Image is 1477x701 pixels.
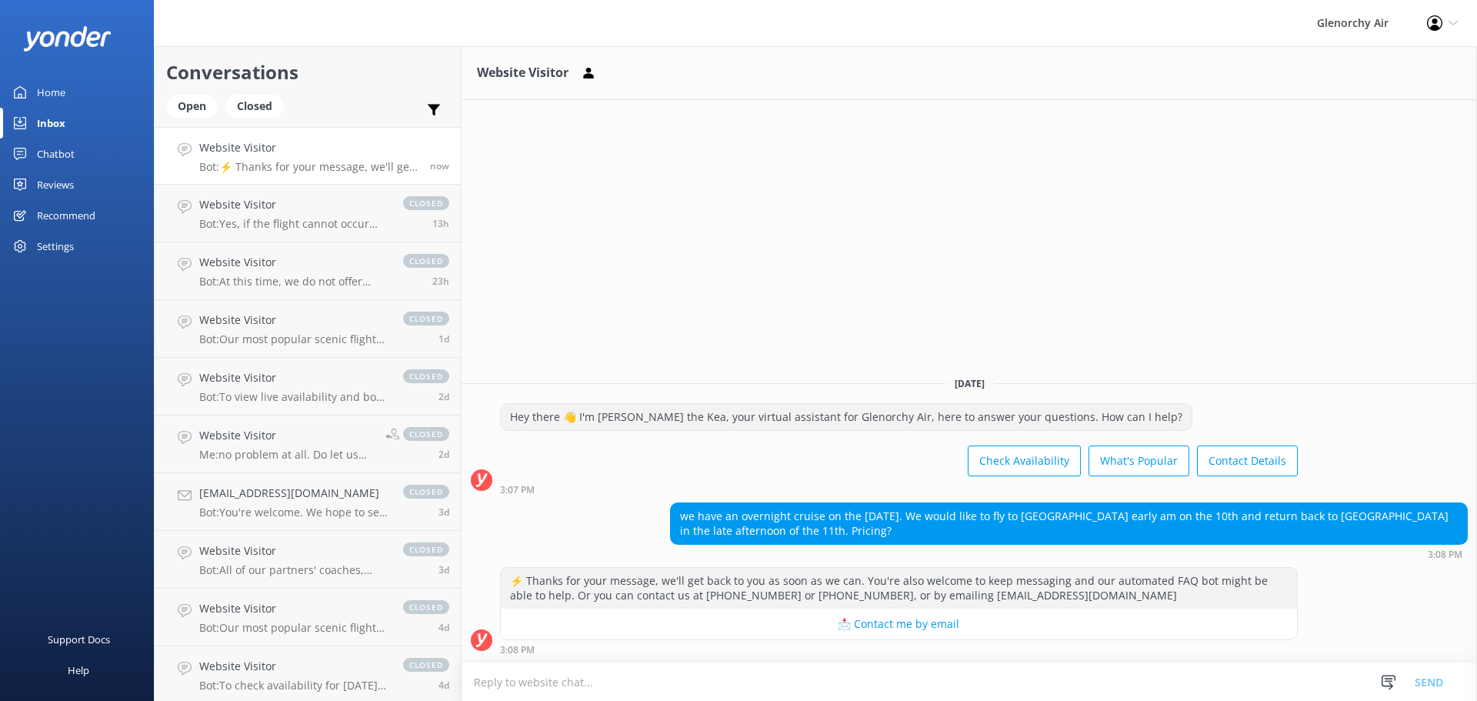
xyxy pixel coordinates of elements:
button: What's Popular [1089,446,1189,476]
div: Reviews [37,169,74,200]
span: Sep 21 2025 09:31am (UTC +12:00) Pacific/Auckland [438,679,449,692]
h4: Website Visitor [199,658,388,675]
span: closed [403,254,449,268]
span: closed [403,312,449,325]
span: Sep 21 2025 05:28pm (UTC +12:00) Pacific/Auckland [438,506,449,519]
p: Bot: You're welcome. We hope to see you at [GEOGRAPHIC_DATA] Air soon! [199,506,388,519]
span: [DATE] [945,377,994,390]
span: Sep 21 2025 05:15pm (UTC +12:00) Pacific/Auckland [438,563,449,576]
h2: Conversations [166,58,449,87]
h4: Website Visitor [199,427,374,444]
div: Inbox [37,108,65,139]
p: Bot: Yes, if the flight cannot occur due to adverse weather conditions and cannot be rescheduled,... [199,217,388,231]
p: Bot: Our most popular scenic flights include: - Milford Sound Fly | Cruise | Fly - Our most popul... [199,332,388,346]
a: Website VisitorBot:At this time, we do not offer flights over multiple days to [GEOGRAPHIC_DATA],... [155,242,461,300]
h4: Website Visitor [199,600,388,617]
span: Sep 23 2025 07:21am (UTC +12:00) Pacific/Auckland [438,390,449,403]
div: Sep 25 2025 03:08pm (UTC +12:00) Pacific/Auckland [500,644,1298,655]
div: Sep 25 2025 03:08pm (UTC +12:00) Pacific/Auckland [670,549,1468,559]
span: Sep 22 2025 04:36pm (UTC +12:00) Pacific/Auckland [438,448,449,461]
span: Sep 25 2025 03:08pm (UTC +12:00) Pacific/Auckland [430,159,449,172]
span: Sep 25 2025 01:42am (UTC +12:00) Pacific/Auckland [432,217,449,230]
h4: [EMAIL_ADDRESS][DOMAIN_NAME] [199,485,388,502]
div: Home [37,77,65,108]
a: Open [166,97,225,114]
div: Open [166,95,218,118]
div: Chatbot [37,139,75,169]
div: Sep 25 2025 03:07pm (UTC +12:00) Pacific/Auckland [500,484,1298,495]
span: closed [403,600,449,614]
button: Check Availability [968,446,1081,476]
span: closed [403,427,449,441]
a: Closed [225,97,292,114]
p: Bot: ⚡ Thanks for your message, we'll get back to you as soon as we can. You're also welcome to k... [199,160,418,174]
a: Website VisitorBot:Yes, if the flight cannot occur due to adverse weather conditions and cannot b... [155,185,461,242]
a: Website VisitorBot:All of our partners' coaches, except for one, have toilets on board. However, ... [155,531,461,589]
h4: Website Visitor [199,312,388,329]
h4: Website Visitor [199,369,388,386]
h4: Website Visitor [199,139,418,156]
p: Bot: To check availability for [DATE] or [DATE], please visit [URL][DOMAIN_NAME]. [199,679,388,693]
p: Me: no problem at all. Do let us know if you haven't received the confirmation email. [199,448,374,462]
div: Settings [37,231,74,262]
span: Sep 24 2025 03:32pm (UTC +12:00) Pacific/Auckland [432,275,449,288]
a: [EMAIL_ADDRESS][DOMAIN_NAME]Bot:You're welcome. We hope to see you at [GEOGRAPHIC_DATA] Air soon!... [155,473,461,531]
div: we have an overnight cruise on the [DATE]. We would like to fly to [GEOGRAPHIC_DATA] early am on ... [671,503,1467,544]
div: Hey there 👋 I'm [PERSON_NAME] the Kea, your virtual assistant for Glenorchy Air, here to answer y... [501,404,1192,430]
h3: Website Visitor [477,63,568,83]
strong: 3:08 PM [1428,550,1462,559]
strong: 3:07 PM [500,486,535,495]
p: Bot: All of our partners' coaches, except for one, have toilets on board. However, we cannot guar... [199,563,388,577]
span: Sep 21 2025 11:17am (UTC +12:00) Pacific/Auckland [438,621,449,634]
span: closed [403,196,449,210]
img: yonder-white-logo.png [23,26,112,52]
a: Website VisitorBot:⚡ Thanks for your message, we'll get back to you as soon as we can. You're als... [155,127,461,185]
a: Website VisitorMe:no problem at all. Do let us know if you haven't received the confirmation emai... [155,416,461,473]
h4: Website Visitor [199,254,388,271]
p: Bot: To view live availability and book your experience, please visit [URL][DOMAIN_NAME]. [199,390,388,404]
span: closed [403,485,449,499]
p: Bot: Our most popular scenic flights include: - Milford Sound Fly | Cruise | Fly - Our most popul... [199,621,388,635]
div: Support Docs [48,624,110,655]
h4: Website Visitor [199,196,388,213]
span: closed [403,369,449,383]
div: Recommend [37,200,95,231]
button: Contact Details [1197,446,1298,476]
strong: 3:08 PM [500,646,535,655]
div: Closed [225,95,284,118]
a: Website VisitorBot:To view live availability and book your experience, please visit [URL][DOMAIN_... [155,358,461,416]
div: ⚡ Thanks for your message, we'll get back to you as soon as we can. You're also welcome to keep m... [501,568,1297,609]
div: Help [68,655,89,686]
button: 📩 Contact me by email [501,609,1297,639]
span: Sep 23 2025 06:48pm (UTC +12:00) Pacific/Auckland [438,332,449,345]
h4: Website Visitor [199,542,388,559]
p: Bot: At this time, we do not offer flights over multiple days to [GEOGRAPHIC_DATA], just day trip... [199,275,388,289]
a: Website VisitorBot:Our most popular scenic flights include: - Milford Sound Fly | Cruise | Fly - ... [155,589,461,646]
span: closed [403,658,449,672]
a: Website VisitorBot:Our most popular scenic flights include: - Milford Sound Fly | Cruise | Fly - ... [155,300,461,358]
span: closed [403,542,449,556]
